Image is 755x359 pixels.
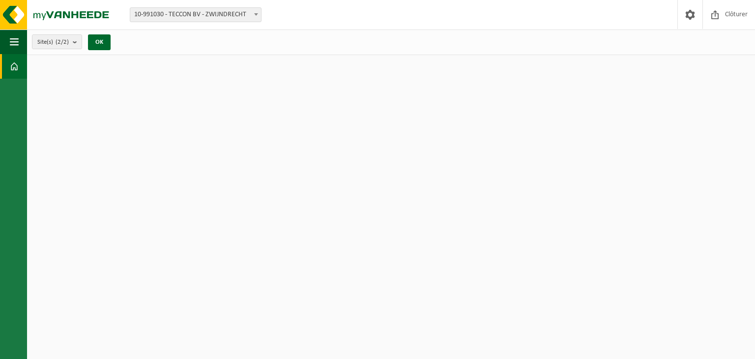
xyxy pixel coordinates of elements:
button: OK [88,34,111,50]
span: 10-991030 - TECCON BV - ZWIJNDRECHT [130,8,261,22]
span: Site(s) [37,35,69,50]
button: Site(s)(2/2) [32,34,82,49]
count: (2/2) [56,39,69,45]
span: 10-991030 - TECCON BV - ZWIJNDRECHT [130,7,261,22]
